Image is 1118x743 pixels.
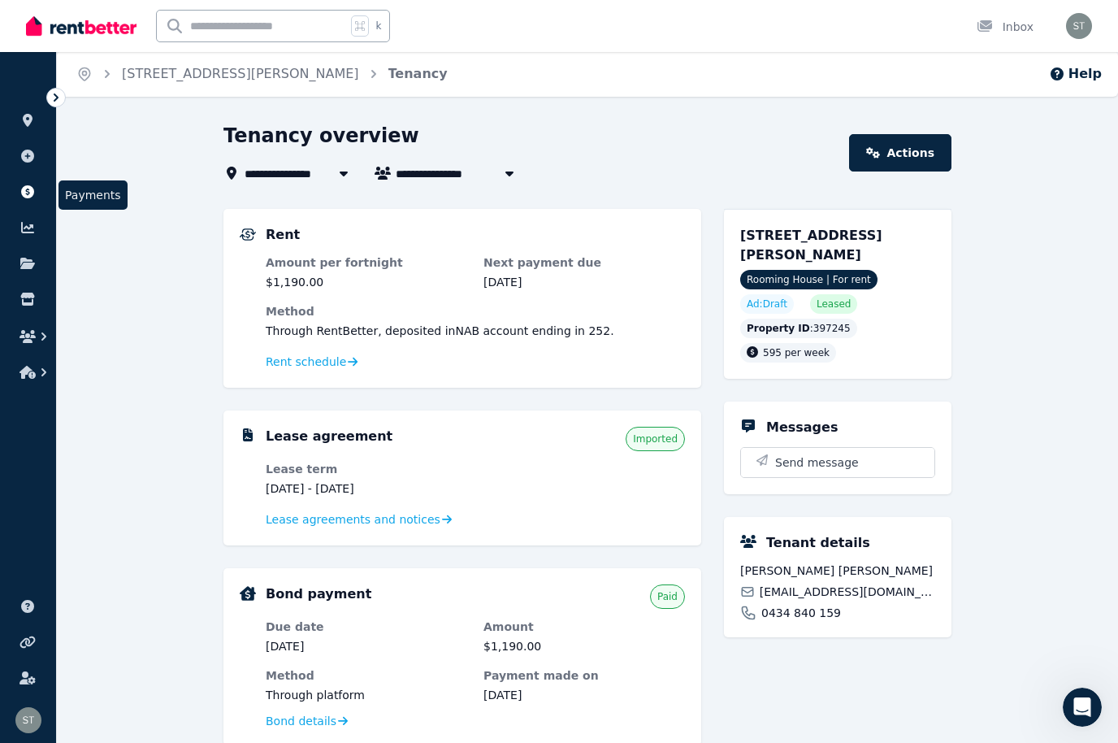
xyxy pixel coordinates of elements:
[266,354,346,370] span: Rent schedule
[13,345,266,412] div: Please make sure to click the options to 'get more help' if we haven't answered your question.
[223,123,419,149] h1: Tenancy overview
[761,605,841,621] span: 0434 840 159
[26,480,130,493] b: For Tenant Bills:
[817,298,851,311] span: Leased
[266,225,300,245] h5: Rent
[26,424,299,471] div: To handle invoice 307 for [PERSON_NAME], you can mark it as paid since she's paid you directly. H...
[13,345,312,414] div: The RentBetter Team says…
[71,259,299,322] div: In respect to invoice 307 to [PERSON_NAME] can I please cancel it processing and mark it as paid ...
[79,8,214,20] h1: The RentBetter Team
[79,20,202,37] p: The team can also help
[266,511,440,528] span: Lease agreements and notices
[266,427,392,446] h5: Lease agreement
[14,498,311,526] textarea: Message…
[266,713,336,729] span: Bond details
[483,619,685,635] dt: Amount
[766,533,870,553] h5: Tenant details
[977,19,1033,35] div: Inbox
[388,66,448,81] a: Tenancy
[266,638,467,654] dd: [DATE]
[266,324,614,337] span: Through RentBetter , deposited in NAB account ending in 252 .
[740,228,882,263] span: [STREET_ADDRESS][PERSON_NAME]
[483,687,685,703] dd: [DATE]
[13,200,312,249] div: The RentBetter Team says…
[285,7,314,36] div: Close
[741,448,934,477] button: Send message
[26,14,136,38] img: RentBetter
[26,125,253,189] div: Hi there 👋 This is Fin speaking. I’m here to answer your questions, but you’ll always have the op...
[849,134,951,172] a: Actions
[51,532,64,545] button: Gif picker
[13,115,266,198] div: Hi there 👋 This is Fin speaking. I’m here to answer your questions, but you’ll always have the op...
[740,270,877,289] span: Rooming House | For rent
[26,210,204,226] div: What can we help with [DATE]?
[266,713,348,729] a: Bond details
[46,9,72,35] img: Profile image for The RentBetter Team
[266,461,467,477] dt: Lease term
[760,584,935,600] span: [EMAIL_ADDRESS][DOMAIN_NAME]
[740,319,857,338] div: : 397245
[483,667,685,684] dt: Payment made on
[266,584,371,604] h5: Bond payment
[747,322,810,335] span: Property ID
[1063,688,1102,727] iframe: Intercom live chat
[26,354,253,402] div: Please make sure to click the options to 'get more help' if we haven't answered your question.
[279,526,305,552] button: Send a message…
[633,432,678,445] span: Imported
[266,303,685,319] dt: Method
[13,115,312,200] div: The RentBetter Team says…
[1066,13,1092,39] img: Samantha Thomas
[57,51,467,97] nav: Breadcrumb
[766,418,838,437] h5: Messages
[11,7,41,37] button: go back
[13,249,312,345] div: Samantha says…
[266,619,467,635] dt: Due date
[58,180,128,210] span: Payments
[775,454,859,471] span: Send message
[740,563,935,579] span: [PERSON_NAME] [PERSON_NAME]
[15,707,41,733] img: Samantha Thomas
[483,274,685,290] dd: [DATE]
[266,687,467,703] dd: Through platform
[375,20,381,33] span: k
[266,274,467,290] dd: $1,190.00
[254,7,285,37] button: Home
[240,586,256,601] img: Bond Details
[25,532,38,545] button: Emoji picker
[13,200,217,236] div: What can we help with [DATE]?
[266,667,467,684] dt: Method
[657,590,678,603] span: Paid
[240,228,256,241] img: Rental Payments
[266,254,467,271] dt: Amount per fortnight
[77,532,90,545] button: Upload attachment
[266,511,452,528] a: Lease agreements and notices
[13,93,312,115] div: [DATE]
[747,298,787,311] span: Ad: Draft
[763,347,830,358] span: 595 per week
[122,66,359,81] a: [STREET_ADDRESS][PERSON_NAME]
[266,480,467,497] dd: [DATE] - [DATE]
[266,354,358,370] a: Rent schedule
[58,249,312,332] div: In respect to invoice 307 to [PERSON_NAME] can I please cancel it processing and mark it as paid ...
[1049,64,1102,84] button: Help
[483,638,685,654] dd: $1,190.00
[483,254,685,271] dt: Next payment due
